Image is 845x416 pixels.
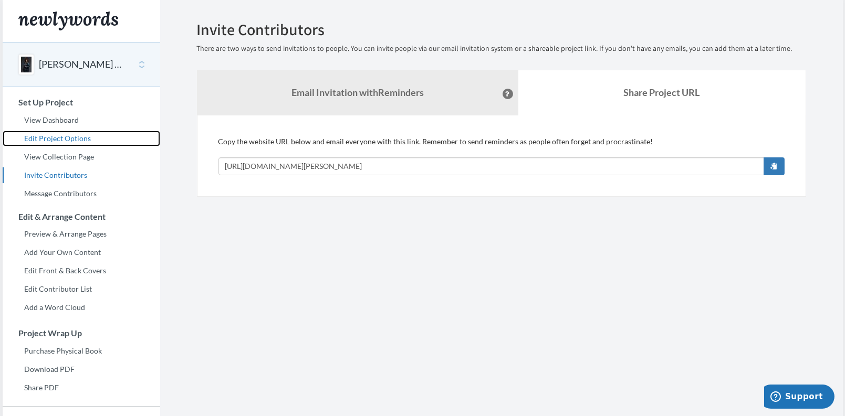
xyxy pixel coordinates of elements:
a: Preview & Arrange Pages [3,226,160,242]
a: Add Your Own Content [3,244,160,260]
strong: Email Invitation with Reminders [291,87,424,98]
div: Copy the website URL below and email everyone with this link. Remember to send reminders as peopl... [218,136,785,175]
h3: Set Up Project [3,98,160,107]
a: Purchase Physical Book [3,343,160,359]
a: Edit Project Options [3,131,160,146]
img: Newlywords logo [18,12,118,30]
a: Download PDF [3,361,160,377]
h3: Project Wrap Up [3,328,160,338]
h2: Invite Contributors [197,21,806,38]
button: [PERSON_NAME] Retirement [39,58,124,71]
a: View Collection Page [3,149,160,165]
b: Share Project URL [624,87,700,98]
a: Add a Word Cloud [3,300,160,315]
a: Message Contributors [3,186,160,201]
a: Share PDF [3,380,160,396]
a: Edit Contributor List [3,281,160,297]
a: Edit Front & Back Covers [3,263,160,279]
a: View Dashboard [3,112,160,128]
p: There are two ways to send invitations to people. You can invite people via our email invitation ... [197,44,806,54]
iframe: Opens a widget where you can chat to one of our agents [764,385,834,411]
a: Invite Contributors [3,167,160,183]
h3: Edit & Arrange Content [3,212,160,221]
